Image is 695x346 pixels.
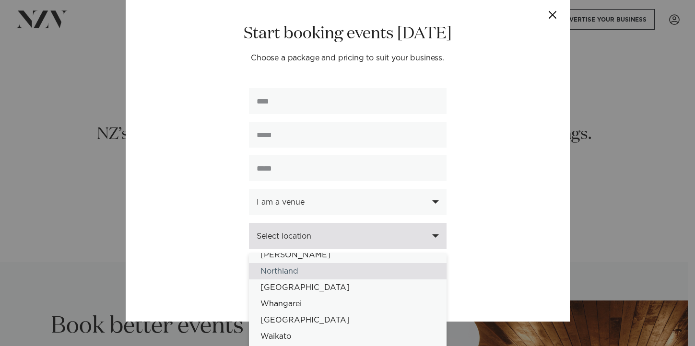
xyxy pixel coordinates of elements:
div: Select location [257,232,428,241]
h2: Start booking events [DATE] [151,23,545,45]
div: [GEOGRAPHIC_DATA] [249,279,447,296]
div: [GEOGRAPHIC_DATA] [249,312,447,328]
div: I am a venue [257,198,428,207]
div: Waikato [249,328,447,345]
div: Northland [249,263,447,279]
p: Choose a package and pricing to suit your business. [151,52,545,64]
div: Whangarei [249,296,447,312]
div: [PERSON_NAME] [249,247,447,263]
